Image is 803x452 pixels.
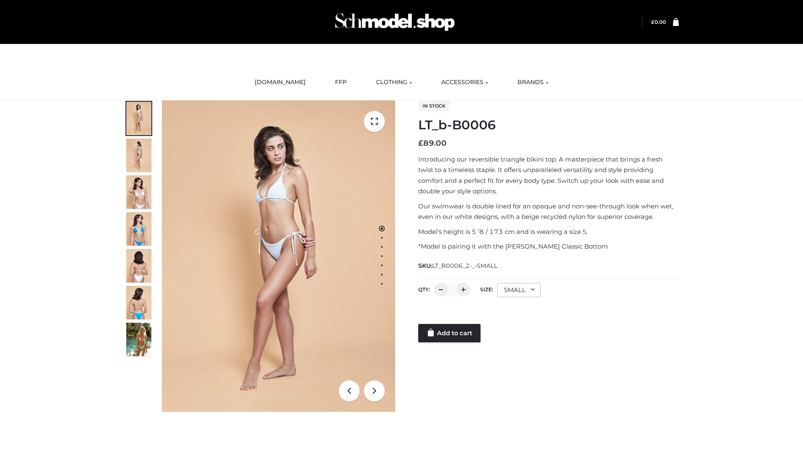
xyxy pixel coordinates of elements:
[418,139,423,148] span: £
[248,73,312,92] a: [DOMAIN_NAME]
[418,226,679,237] p: Model’s height is 5 ‘8 / 173 cm and is wearing a size S.
[418,154,679,197] p: Introducing our reversible triangle bikini top. A masterpiece that brings a fresh twist to a time...
[418,324,481,342] a: Add to cart
[162,100,395,412] img: ArielClassicBikiniTop_CloudNine_AzureSky_OW114ECO_1
[418,241,679,252] p: *Model is pairing it with the [PERSON_NAME] Classic Bottom
[418,139,447,148] bdi: 89.00
[435,73,494,92] a: ACCESSORIES
[432,262,497,270] span: LT_B0006_2-_-SMALL
[126,175,151,209] img: ArielClassicBikiniTop_CloudNine_AzureSky_OW114ECO_3-scaled.jpg
[480,286,493,293] label: Size:
[126,286,151,319] img: ArielClassicBikiniTop_CloudNine_AzureSky_OW114ECO_8-scaled.jpg
[370,73,418,92] a: CLOTHING
[418,286,430,293] label: QTY:
[418,118,679,133] h1: LT_b-B0006
[511,73,555,92] a: BRANDS
[651,19,666,25] a: £0.00
[418,201,679,222] p: Our swimwear is double lined for an opaque and non-see-through look when wet, even in our white d...
[418,101,450,111] span: In stock
[126,102,151,135] img: ArielClassicBikiniTop_CloudNine_AzureSky_OW114ECO_1-scaled.jpg
[126,323,151,356] img: Arieltop_CloudNine_AzureSky2.jpg
[651,19,655,25] span: £
[418,261,498,271] span: SKU:
[126,139,151,172] img: ArielClassicBikiniTop_CloudNine_AzureSky_OW114ECO_2-scaled.jpg
[497,283,541,297] div: SMALL
[126,212,151,246] img: ArielClassicBikiniTop_CloudNine_AzureSky_OW114ECO_4-scaled.jpg
[651,19,666,25] bdi: 0.00
[126,249,151,282] img: ArielClassicBikiniTop_CloudNine_AzureSky_OW114ECO_7-scaled.jpg
[329,73,353,92] a: FFP
[332,5,458,39] img: Schmodel Admin 964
